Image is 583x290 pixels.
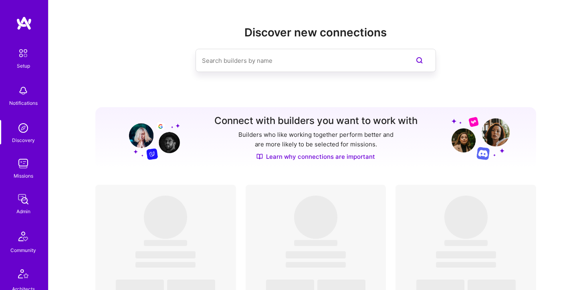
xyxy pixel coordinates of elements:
span: ‌ [286,251,346,258]
img: setup [15,45,32,62]
span: ‌ [444,196,488,239]
img: Architects [14,266,33,285]
div: Notifications [9,99,38,107]
div: Missions [14,172,33,180]
div: Discovery [12,136,35,144]
img: Grow your network [122,116,180,160]
img: teamwork [15,156,31,172]
span: ‌ [444,240,488,246]
img: bell [15,83,31,99]
i: icon SearchPurple [415,56,424,65]
div: Community [10,246,36,254]
p: Builders who like working together perform better and are more likely to be selected for missions. [237,130,395,149]
h3: Connect with builders you want to work with [214,115,418,127]
img: Grow your network [452,116,510,160]
input: Search builders by name [202,50,397,71]
span: ‌ [294,240,337,246]
span: ‌ [436,262,496,268]
img: Community [14,227,33,246]
span: ‌ [294,196,337,239]
span: ‌ [286,262,346,268]
span: ‌ [144,240,187,246]
img: admin teamwork [15,191,31,207]
span: ‌ [144,196,187,239]
span: ‌ [135,251,196,258]
div: Setup [17,62,30,70]
h2: Discover new connections [95,26,536,39]
img: discovery [15,120,31,136]
div: Admin [16,207,30,216]
img: logo [16,16,32,30]
img: Discover [256,153,263,160]
span: ‌ [135,262,196,268]
a: Learn why connections are important [256,152,375,161]
span: ‌ [436,251,496,258]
